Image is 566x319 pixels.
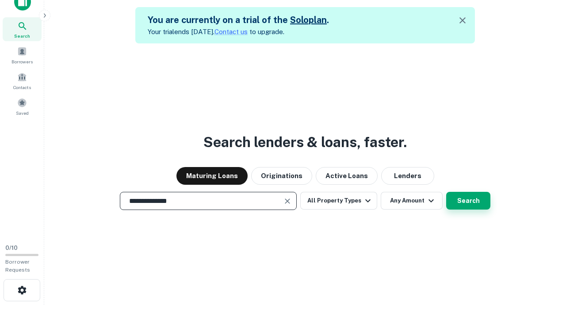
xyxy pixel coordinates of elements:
[381,167,434,185] button: Lenders
[381,192,443,210] button: Any Amount
[281,195,294,207] button: Clear
[13,84,31,91] span: Contacts
[251,167,312,185] button: Originations
[3,94,42,118] a: Saved
[3,43,42,67] a: Borrowers
[316,167,378,185] button: Active Loans
[11,58,33,65] span: Borrowers
[522,248,566,291] iframe: Chat Widget
[3,69,42,93] a: Contacts
[300,192,377,210] button: All Property Types
[148,13,329,27] h5: You are currently on a trial of the .
[176,167,248,185] button: Maturing Loans
[16,109,29,117] span: Saved
[148,27,329,37] p: Your trial ends [DATE]. to upgrade.
[5,259,30,273] span: Borrower Requests
[446,192,490,210] button: Search
[5,245,18,251] span: 0 / 10
[203,132,407,153] h3: Search lenders & loans, faster.
[3,17,42,41] a: Search
[290,15,327,25] a: Soloplan
[14,32,30,39] span: Search
[214,28,248,35] a: Contact us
